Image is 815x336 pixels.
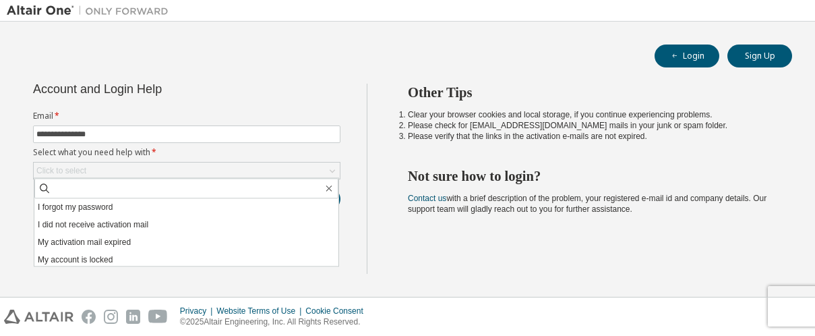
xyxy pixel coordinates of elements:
button: Sign Up [727,45,792,67]
label: Email [33,111,340,121]
div: Privacy [180,306,216,316]
li: Please verify that the links in the activation e-mails are not expired. [408,131,768,142]
label: Select what you need help with [33,147,340,158]
li: Clear your browser cookies and local storage, if you continue experiencing problems. [408,109,768,120]
a: Contact us [408,194,446,203]
div: Account and Login Help [33,84,279,94]
div: Click to select [34,163,340,179]
span: with a brief description of the problem, your registered e-mail id and company details. Our suppo... [408,194,766,214]
img: Altair One [7,4,175,18]
div: Website Terms of Use [216,306,305,316]
img: youtube.svg [148,310,168,324]
h2: Not sure how to login? [408,167,768,185]
li: I forgot my password [34,198,338,216]
h2: Other Tips [408,84,768,101]
img: linkedin.svg [126,310,140,324]
div: Cookie Consent [305,306,371,316]
img: instagram.svg [104,310,118,324]
p: © 2025 Altair Engineering, Inc. All Rights Reserved. [180,316,371,328]
img: altair_logo.svg [4,310,73,324]
img: facebook.svg [82,310,96,324]
button: Login [655,45,719,67]
div: Click to select [36,165,86,176]
li: Please check for [EMAIL_ADDRESS][DOMAIN_NAME] mails in your junk or spam folder. [408,120,768,131]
